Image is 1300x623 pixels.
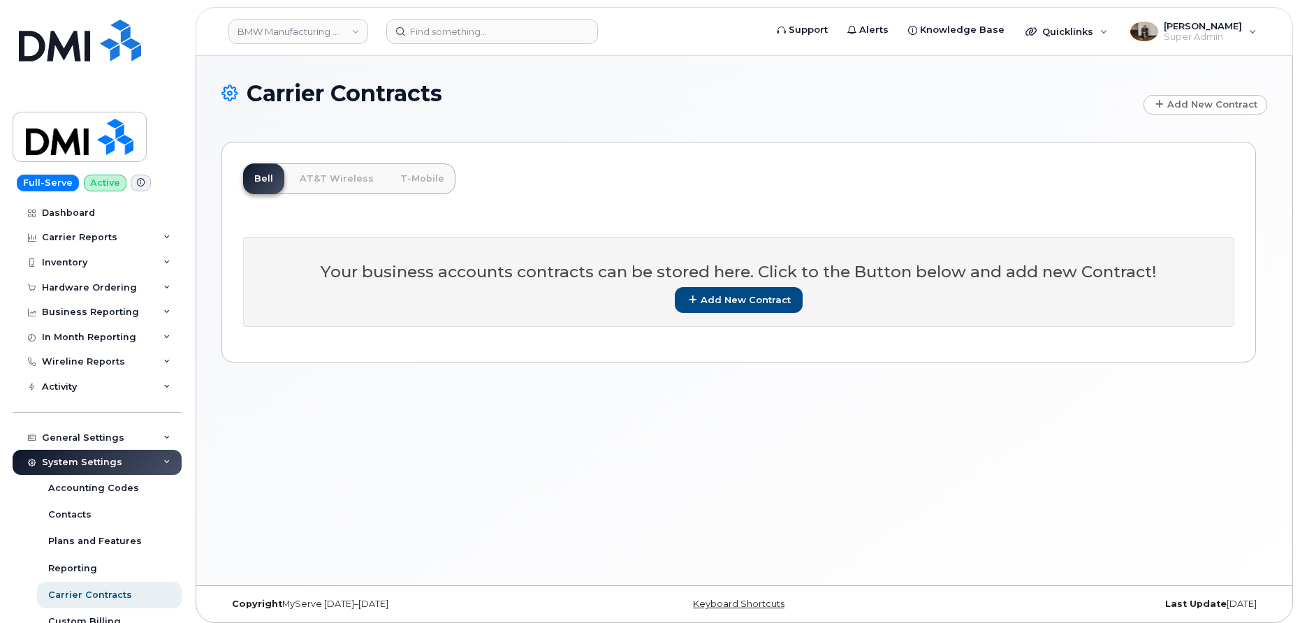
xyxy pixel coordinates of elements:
a: T-Mobile [389,163,455,194]
a: Keyboard Shortcuts [693,599,784,609]
button: Add New Contract [675,287,803,313]
a: AT&T Wireless [289,163,385,194]
a: Bell [243,163,284,194]
div: [DATE] [919,599,1267,610]
strong: Copyright [232,599,282,609]
h3: Your business accounts contracts can be stored here. Click to the Button below and add new Contract! [257,263,1220,281]
h1: Carrier Contracts [221,81,1137,105]
iframe: Messenger Launcher [1239,562,1290,613]
strong: Last Update [1165,599,1227,609]
button: Add New Contract [1144,95,1267,115]
div: MyServe [DATE]–[DATE] [221,599,570,610]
